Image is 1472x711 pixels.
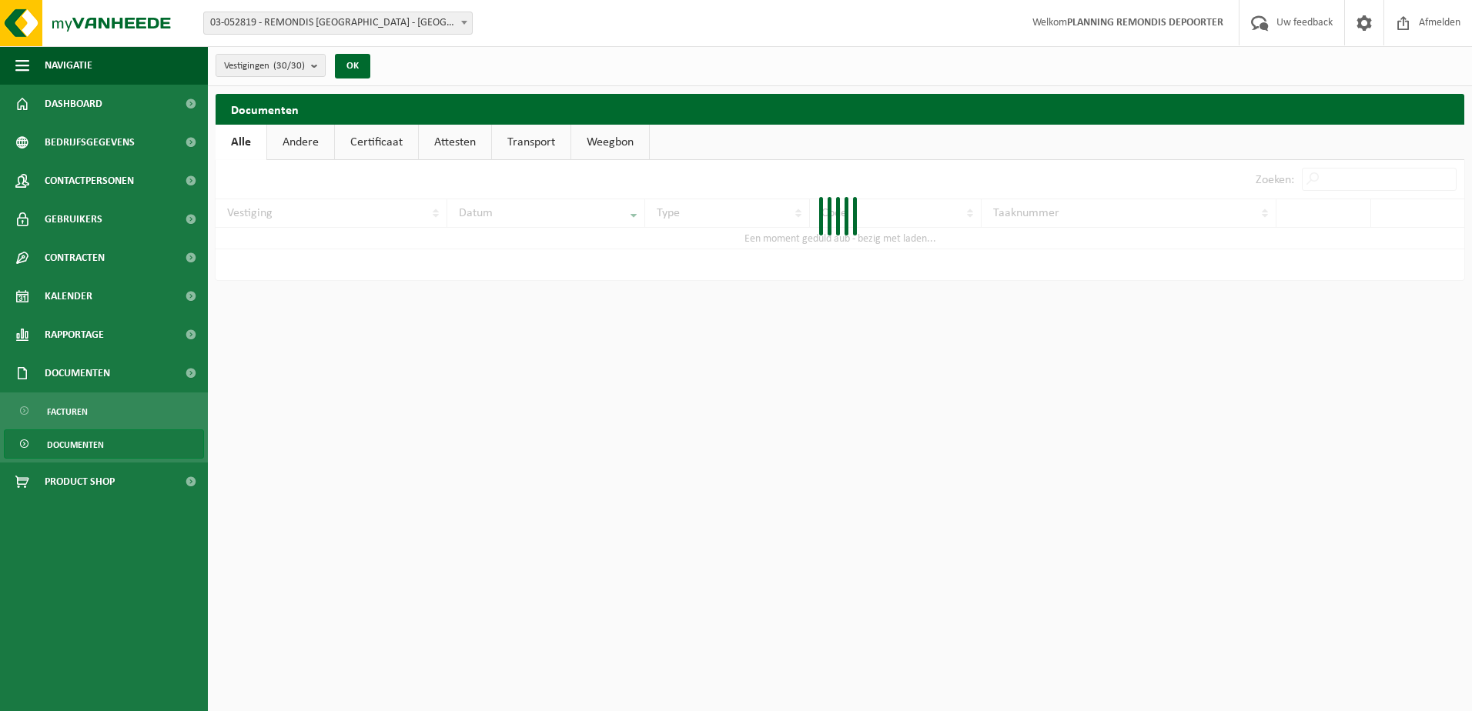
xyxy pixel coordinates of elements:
[45,462,115,501] span: Product Shop
[47,430,104,459] span: Documenten
[4,429,204,459] a: Documenten
[45,354,110,392] span: Documenten
[4,396,204,426] a: Facturen
[216,54,326,77] button: Vestigingen(30/30)
[216,94,1464,124] h2: Documenten
[335,125,418,160] a: Certificaat
[1067,17,1223,28] strong: PLANNING REMONDIS DEPOORTER
[47,397,88,426] span: Facturen
[273,61,305,71] count: (30/30)
[45,85,102,123] span: Dashboard
[45,315,104,354] span: Rapportage
[45,239,105,277] span: Contracten
[492,125,570,160] a: Transport
[45,46,92,85] span: Navigatie
[335,54,370,78] button: OK
[45,123,135,162] span: Bedrijfsgegevens
[204,12,472,34] span: 03-052819 - REMONDIS WEST-VLAANDEREN - OOSTENDE
[45,200,102,239] span: Gebruikers
[267,125,334,160] a: Andere
[419,125,491,160] a: Attesten
[45,277,92,315] span: Kalender
[203,12,473,35] span: 03-052819 - REMONDIS WEST-VLAANDEREN - OOSTENDE
[571,125,649,160] a: Weegbon
[224,55,305,78] span: Vestigingen
[45,162,134,200] span: Contactpersonen
[216,125,266,160] a: Alle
